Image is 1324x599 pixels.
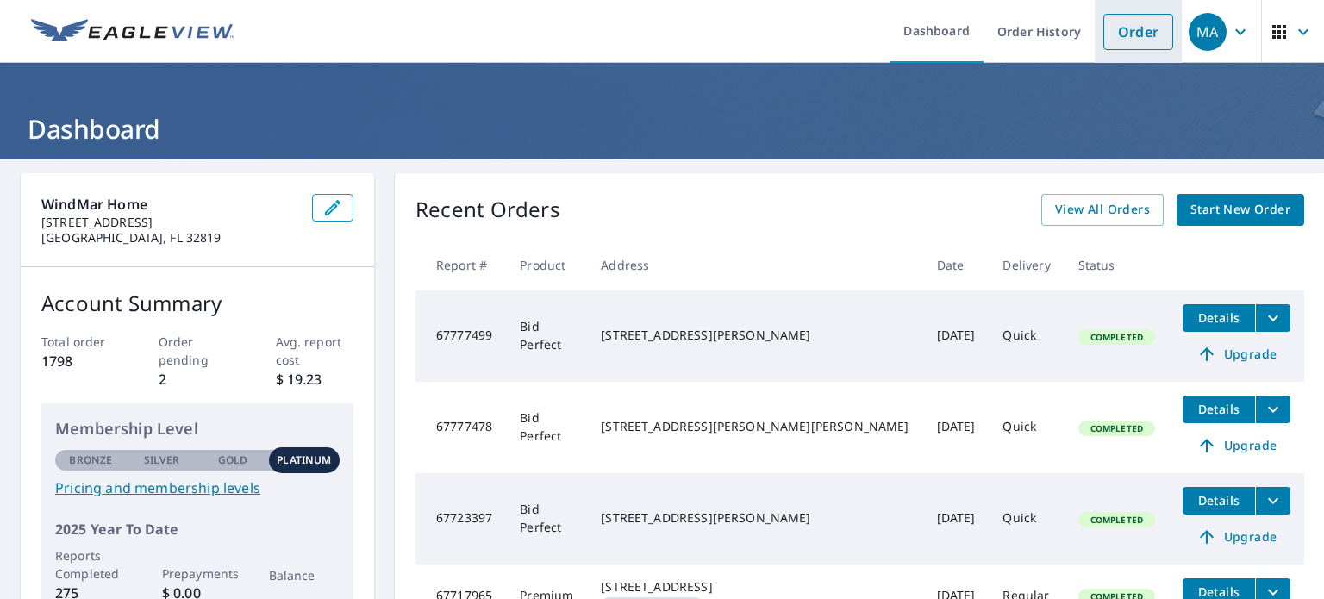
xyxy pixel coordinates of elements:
[162,565,234,583] p: Prepayments
[601,418,909,435] div: [STREET_ADDRESS][PERSON_NAME][PERSON_NAME]
[415,473,506,565] td: 67723397
[1183,487,1255,515] button: detailsBtn-67723397
[1190,199,1290,221] span: Start New Order
[989,382,1064,473] td: Quick
[41,194,298,215] p: WindMar Home
[1183,304,1255,332] button: detailsBtn-67777499
[989,473,1064,565] td: Quick
[1103,14,1173,50] a: Order
[506,382,587,473] td: Bid Perfect
[587,240,922,290] th: Address
[1065,240,1169,290] th: Status
[1193,527,1280,547] span: Upgrade
[989,290,1064,382] td: Quick
[41,215,298,230] p: [STREET_ADDRESS]
[69,452,112,468] p: Bronze
[276,369,354,390] p: $ 19.23
[55,417,340,440] p: Membership Level
[218,452,247,468] p: Gold
[1255,396,1290,423] button: filesDropdownBtn-67777478
[41,230,298,246] p: [GEOGRAPHIC_DATA], FL 32819
[1055,199,1150,221] span: View All Orders
[1080,422,1153,434] span: Completed
[1183,523,1290,551] a: Upgrade
[506,240,587,290] th: Product
[415,240,506,290] th: Report #
[159,369,237,390] p: 2
[1183,340,1290,368] a: Upgrade
[601,578,909,596] div: [STREET_ADDRESS]
[1183,396,1255,423] button: detailsBtn-67777478
[41,333,120,351] p: Total order
[276,333,354,369] p: Avg. report cost
[601,509,909,527] div: [STREET_ADDRESS][PERSON_NAME]
[923,473,990,565] td: [DATE]
[41,351,120,371] p: 1798
[1193,401,1245,417] span: Details
[1041,194,1164,226] a: View All Orders
[41,288,353,319] p: Account Summary
[506,290,587,382] td: Bid Perfect
[989,240,1064,290] th: Delivery
[1177,194,1304,226] a: Start New Order
[55,477,340,498] a: Pricing and membership levels
[1193,435,1280,456] span: Upgrade
[1193,309,1245,326] span: Details
[1255,487,1290,515] button: filesDropdownBtn-67723397
[1255,304,1290,332] button: filesDropdownBtn-67777499
[31,19,234,45] img: EV Logo
[415,290,506,382] td: 67777499
[1080,331,1153,343] span: Completed
[923,290,990,382] td: [DATE]
[144,452,180,468] p: Silver
[21,111,1303,147] h1: Dashboard
[159,333,237,369] p: Order pending
[506,473,587,565] td: Bid Perfect
[1193,492,1245,509] span: Details
[601,327,909,344] div: [STREET_ADDRESS][PERSON_NAME]
[415,382,506,473] td: 67777478
[1080,514,1153,526] span: Completed
[277,452,331,468] p: Platinum
[415,194,560,226] p: Recent Orders
[55,519,340,540] p: 2025 Year To Date
[269,566,340,584] p: Balance
[923,382,990,473] td: [DATE]
[923,240,990,290] th: Date
[55,546,127,583] p: Reports Completed
[1193,344,1280,365] span: Upgrade
[1183,432,1290,459] a: Upgrade
[1189,13,1227,51] div: MA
